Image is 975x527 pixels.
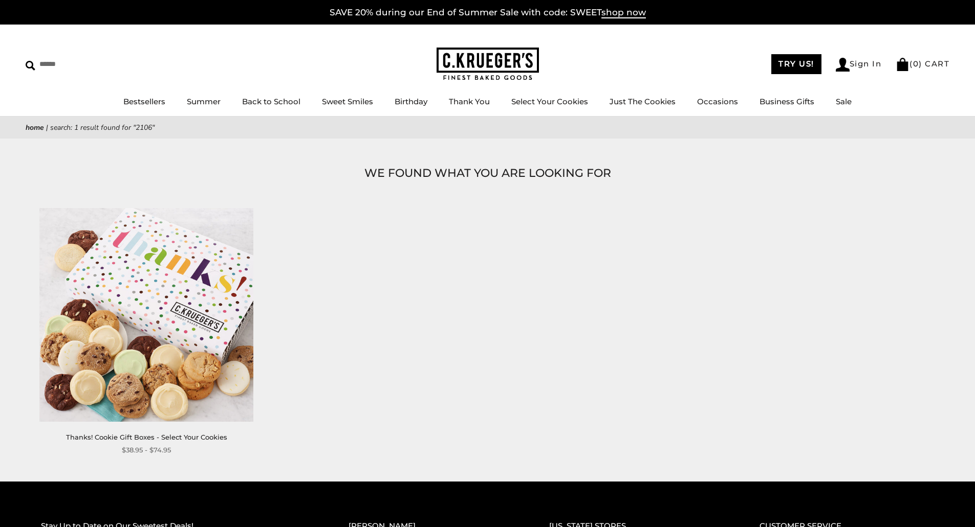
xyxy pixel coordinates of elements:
a: Just The Cookies [610,97,676,106]
h1: WE FOUND WHAT YOU ARE LOOKING FOR [41,164,934,182]
img: Account [836,58,850,72]
a: Sweet Smiles [322,97,373,106]
a: (0) CART [896,59,949,68]
a: Occasions [697,97,738,106]
a: Bestsellers [123,97,165,106]
span: $38.95 - $74.95 [122,445,171,455]
span: 0 [913,59,919,68]
img: Bag [896,58,909,71]
a: Thank You [449,97,490,106]
span: Search: 1 result found for "2106" [50,123,155,132]
a: SAVE 20% during our End of Summer Sale with code: SWEETshop now [330,7,646,18]
a: Home [26,123,44,132]
a: Sale [836,97,852,106]
a: TRY US! [771,54,821,74]
a: Back to School [242,97,300,106]
a: Birthday [395,97,427,106]
a: Select Your Cookies [511,97,588,106]
a: Business Gifts [760,97,814,106]
span: shop now [601,7,646,18]
span: | [46,123,48,132]
img: C.KRUEGER'S [437,48,539,81]
input: Search [26,56,147,72]
a: Thanks! Cookie Gift Boxes - Select Your Cookies [66,433,227,441]
a: Sign In [836,58,882,72]
a: Summer [187,97,221,106]
nav: breadcrumbs [26,122,949,133]
img: Search [26,61,35,71]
